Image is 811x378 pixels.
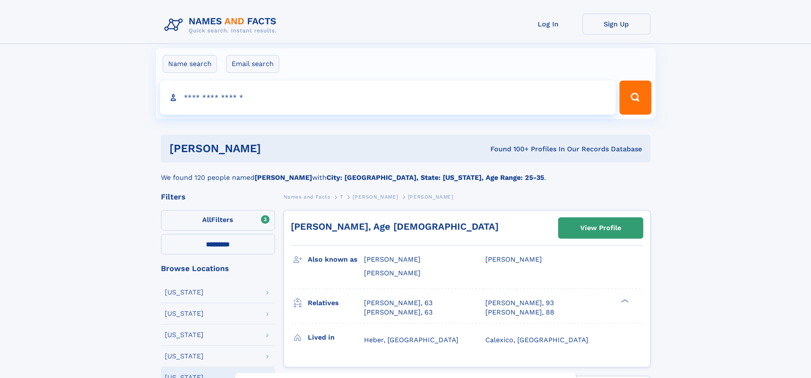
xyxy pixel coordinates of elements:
[352,194,398,200] span: [PERSON_NAME]
[161,210,275,231] label: Filters
[619,298,629,303] div: ❯
[619,81,651,115] button: Search Button
[408,194,453,200] span: [PERSON_NAME]
[364,298,433,308] a: [PERSON_NAME], 63
[165,332,203,338] div: [US_STATE]
[202,216,211,224] span: All
[163,55,217,73] label: Name search
[169,143,376,154] h1: [PERSON_NAME]
[375,144,642,154] div: Found 100+ Profiles In Our Records Database
[580,218,621,238] div: View Profile
[485,255,542,263] span: [PERSON_NAME]
[161,14,284,37] img: Logo Names and Facts
[559,218,643,238] a: View Profile
[284,191,330,202] a: Names and Facts
[364,269,421,277] span: [PERSON_NAME]
[352,191,398,202] a: [PERSON_NAME]
[161,162,651,183] div: We found 120 people named with .
[485,308,554,317] a: [PERSON_NAME], 88
[161,193,275,201] div: Filters
[364,308,433,317] a: [PERSON_NAME], 63
[340,194,343,200] span: T
[165,353,203,360] div: [US_STATE]
[340,191,343,202] a: T
[327,173,544,182] b: City: [GEOGRAPHIC_DATA], State: [US_STATE], Age Range: 25-35
[255,173,312,182] b: [PERSON_NAME]
[308,296,364,310] h3: Relatives
[308,330,364,345] h3: Lived in
[364,336,459,344] span: Heber, [GEOGRAPHIC_DATA]
[308,252,364,267] h3: Also known as
[165,310,203,317] div: [US_STATE]
[582,14,651,35] a: Sign Up
[485,336,588,344] span: Calexico, [GEOGRAPHIC_DATA]
[160,81,616,115] input: search input
[165,289,203,296] div: [US_STATE]
[291,221,499,232] a: [PERSON_NAME], Age [DEMOGRAPHIC_DATA]
[514,14,582,35] a: Log In
[226,55,279,73] label: Email search
[485,298,554,308] a: [PERSON_NAME], 93
[364,255,421,263] span: [PERSON_NAME]
[161,265,275,272] div: Browse Locations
